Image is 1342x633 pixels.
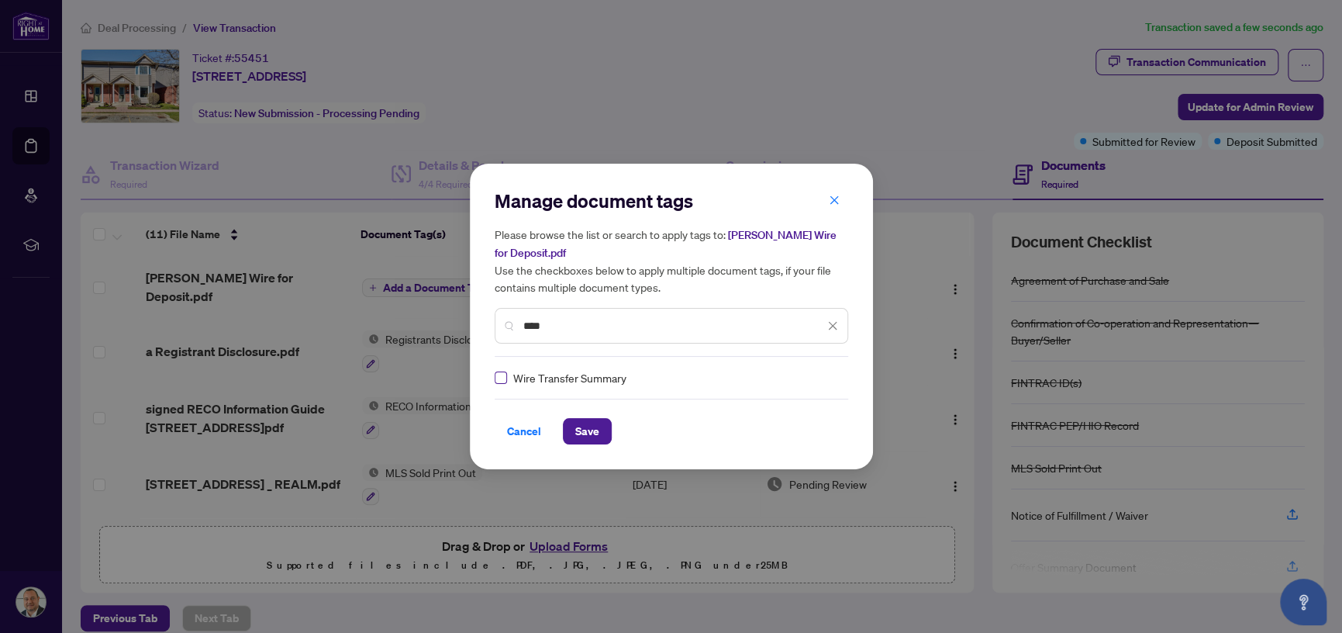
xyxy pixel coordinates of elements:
[495,226,848,296] h5: Please browse the list or search to apply tags to: Use the checkboxes below to apply multiple doc...
[563,418,612,444] button: Save
[575,419,599,444] span: Save
[507,419,541,444] span: Cancel
[1280,579,1326,625] button: Open asap
[513,369,626,386] span: Wire Transfer Summary
[827,320,838,331] span: close
[495,418,554,444] button: Cancel
[495,189,848,213] h2: Manage document tags
[829,195,840,206] span: close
